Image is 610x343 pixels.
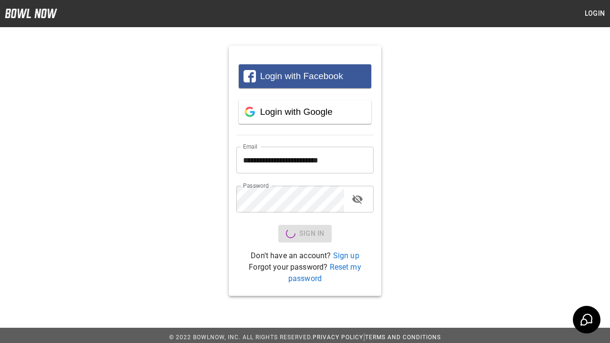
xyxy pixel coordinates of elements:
[5,9,57,18] img: logo
[239,64,371,88] button: Login with Facebook
[313,334,363,341] a: Privacy Policy
[260,71,343,81] span: Login with Facebook
[239,100,371,124] button: Login with Google
[579,5,610,22] button: Login
[236,250,374,262] p: Don't have an account?
[169,334,313,341] span: © 2022 BowlNow, Inc. All Rights Reserved.
[348,190,367,209] button: toggle password visibility
[333,251,359,260] a: Sign up
[236,262,374,284] p: Forgot your password?
[365,334,441,341] a: Terms and Conditions
[288,262,361,283] a: Reset my password
[260,107,333,117] span: Login with Google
